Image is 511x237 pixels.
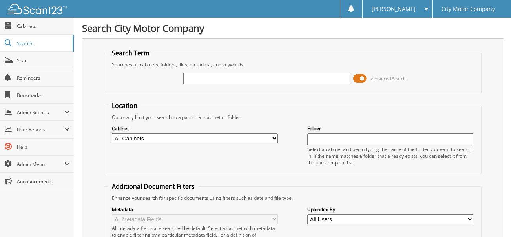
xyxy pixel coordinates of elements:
[108,49,153,57] legend: Search Term
[82,22,503,35] h1: Search City Motor Company
[372,7,416,11] span: [PERSON_NAME]
[17,23,70,29] span: Cabinets
[17,126,64,133] span: User Reports
[17,92,70,98] span: Bookmarks
[307,206,474,213] label: Uploaded By
[112,125,278,132] label: Cabinet
[112,206,278,213] label: Metadata
[108,182,199,191] legend: Additional Document Filters
[17,40,69,47] span: Search
[17,57,70,64] span: Scan
[442,7,495,11] span: City Motor Company
[108,114,478,120] div: Optionally limit your search to a particular cabinet or folder
[108,195,478,201] div: Enhance your search for specific documents using filters such as date and file type.
[108,61,478,68] div: Searches all cabinets, folders, files, metadata, and keywords
[108,101,141,110] legend: Location
[17,75,70,81] span: Reminders
[307,146,474,166] div: Select a cabinet and begin typing the name of the folder you want to search in. If the name match...
[8,4,67,14] img: scan123-logo-white.svg
[17,178,70,185] span: Announcements
[17,144,70,150] span: Help
[371,76,406,82] span: Advanced Search
[17,109,64,116] span: Admin Reports
[307,125,474,132] label: Folder
[17,161,64,168] span: Admin Menu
